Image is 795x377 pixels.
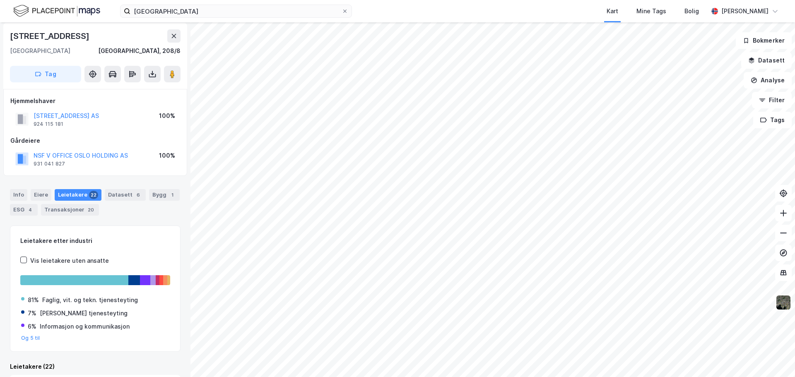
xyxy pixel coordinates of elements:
[20,236,170,246] div: Leietakere etter industri
[40,322,130,331] div: Informasjon og kommunikasjon
[98,46,181,56] div: [GEOGRAPHIC_DATA], 208/8
[10,136,180,146] div: Gårdeiere
[10,46,70,56] div: [GEOGRAPHIC_DATA]
[10,29,91,43] div: [STREET_ADDRESS]
[13,4,100,18] img: logo.f888ab2527a4732fd821a326f86c7f29.svg
[28,308,36,318] div: 7%
[159,151,175,161] div: 100%
[10,96,180,106] div: Hjemmelshaver
[10,189,27,201] div: Info
[28,295,39,305] div: 81%
[34,161,65,167] div: 931 041 827
[21,335,40,341] button: Og 5 til
[40,308,128,318] div: [PERSON_NAME] tjenesteyting
[736,32,792,49] button: Bokmerker
[636,6,666,16] div: Mine Tags
[744,72,792,89] button: Analyse
[684,6,699,16] div: Bolig
[10,66,81,82] button: Tag
[168,191,176,199] div: 1
[26,206,34,214] div: 4
[752,92,792,108] button: Filter
[89,191,98,199] div: 22
[10,204,38,216] div: ESG
[55,189,101,201] div: Leietakere
[34,121,63,127] div: 924 115 181
[134,191,142,199] div: 6
[41,204,99,216] div: Transaksjoner
[86,206,96,214] div: 20
[149,189,180,201] div: Bygg
[741,52,792,69] button: Datasett
[105,189,146,201] div: Datasett
[30,256,109,266] div: Vis leietakere uten ansatte
[721,6,768,16] div: [PERSON_NAME]
[607,6,618,16] div: Kart
[42,295,138,305] div: Faglig, vit. og tekn. tjenesteyting
[130,5,342,17] input: Søk på adresse, matrikkel, gårdeiere, leietakere eller personer
[754,337,795,377] iframe: Chat Widget
[28,322,36,331] div: 6%
[10,362,181,372] div: Leietakere (22)
[776,295,791,310] img: 9k=
[159,111,175,121] div: 100%
[31,189,51,201] div: Eiere
[753,112,792,128] button: Tags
